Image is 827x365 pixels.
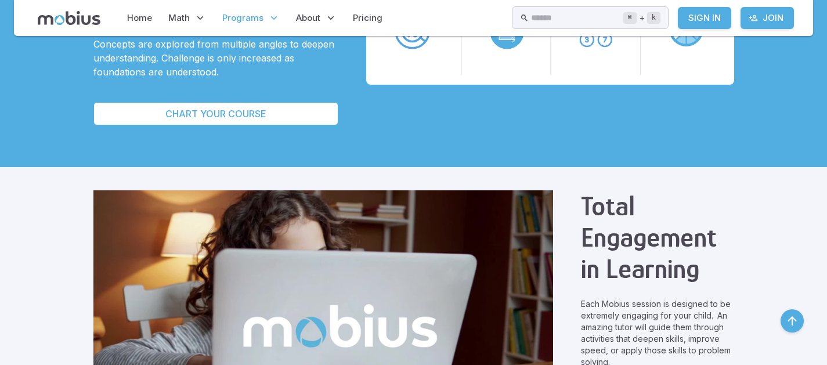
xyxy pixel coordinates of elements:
[647,12,660,24] kbd: k
[165,107,266,121] p: Chart Your Course
[124,5,156,31] a: Home
[581,190,734,284] h2: Total Engagement in Learning
[296,12,320,24] span: About
[93,102,338,125] a: Chart Your Course
[93,37,338,79] p: Concepts are explored from multiple angles to deepen understanding. Challenge is only increased a...
[623,11,660,25] div: +
[678,7,731,29] a: Sign In
[222,12,263,24] span: Programs
[349,5,386,31] a: Pricing
[168,12,190,24] span: Math
[741,7,794,29] a: Join
[623,12,637,24] kbd: ⌘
